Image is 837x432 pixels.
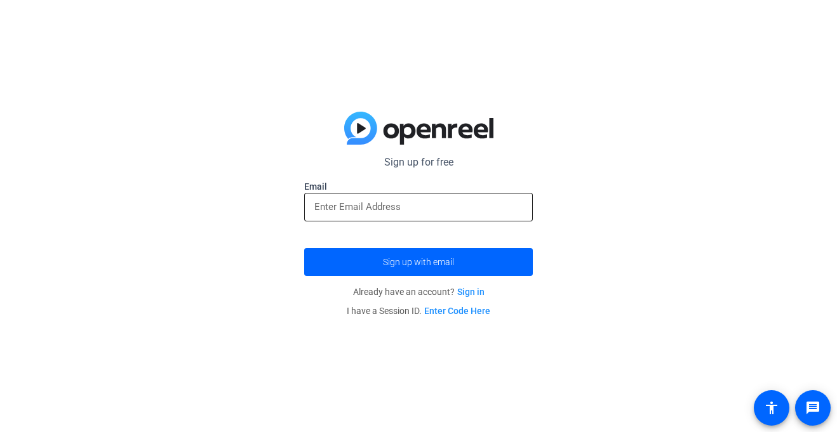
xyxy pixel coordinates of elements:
mat-icon: message [805,400,820,416]
input: Enter Email Address [314,199,523,214]
img: blue-gradient.svg [344,112,493,145]
span: Already have an account? [353,287,485,297]
span: I have a Session ID. [347,306,490,316]
a: Sign in [457,287,485,297]
p: Sign up for free [304,155,533,170]
label: Email [304,180,533,193]
button: Sign up with email [304,248,533,276]
mat-icon: accessibility [764,400,779,416]
a: Enter Code Here [424,306,490,316]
